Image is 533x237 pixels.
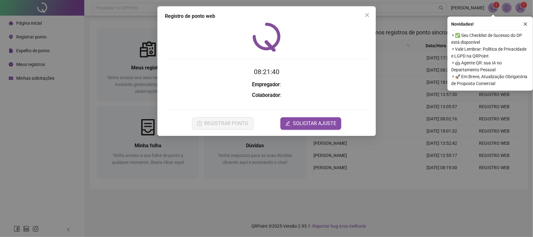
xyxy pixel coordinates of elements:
span: ⚬ Vale Lembrar: Política de Privacidade e LGPD na QRPoint [451,46,529,59]
div: Registro de ponto web [165,13,368,20]
time: 08:21:40 [254,68,279,76]
strong: Colaborador [252,92,280,98]
button: Close [362,10,372,20]
strong: Empregador [252,82,280,88]
span: ⚬ 🤖 Agente QR: sua IA no Departamento Pessoal [451,59,529,73]
span: ⚬ ✅ Seu Checklist de Sucesso do DP está disponível [451,32,529,46]
span: close [365,13,370,18]
span: ⚬ 🚀 Em Breve, Atualização Obrigatória de Proposta Comercial [451,73,529,87]
span: edit [285,121,290,126]
span: Novidades ! [451,21,474,28]
h3: : [165,91,368,99]
h3: : [165,81,368,89]
img: QRPoint [253,23,281,52]
button: REGISTRAR PONTO [192,117,253,130]
span: close [523,22,528,26]
span: SOLICITAR AJUSTE [293,120,336,127]
button: editSOLICITAR AJUSTE [280,117,341,130]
